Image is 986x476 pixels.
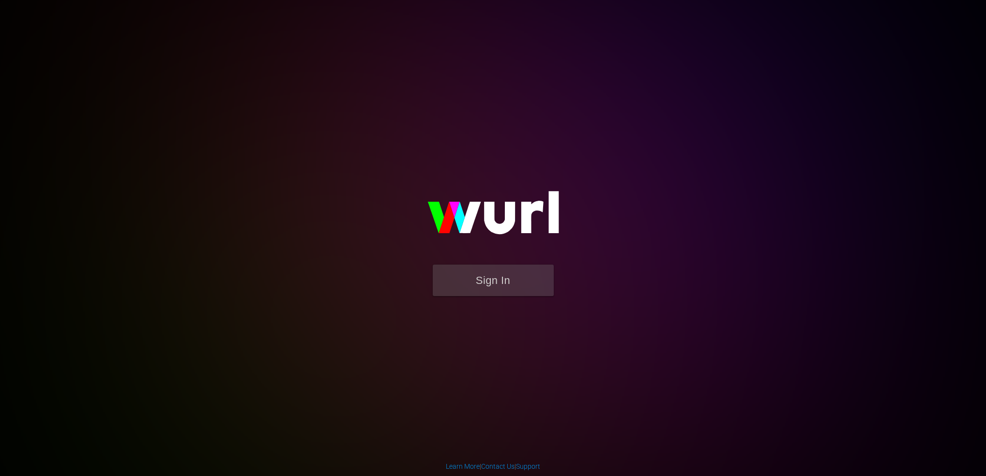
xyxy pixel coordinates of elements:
a: Learn More [446,462,480,470]
div: | | [446,461,540,471]
a: Support [516,462,540,470]
button: Sign In [433,265,554,296]
a: Contact Us [481,462,515,470]
img: wurl-logo-on-black-223613ac3d8ba8fe6dc639794a292ebdb59501304c7dfd60c99c58986ef67473.svg [396,170,590,264]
